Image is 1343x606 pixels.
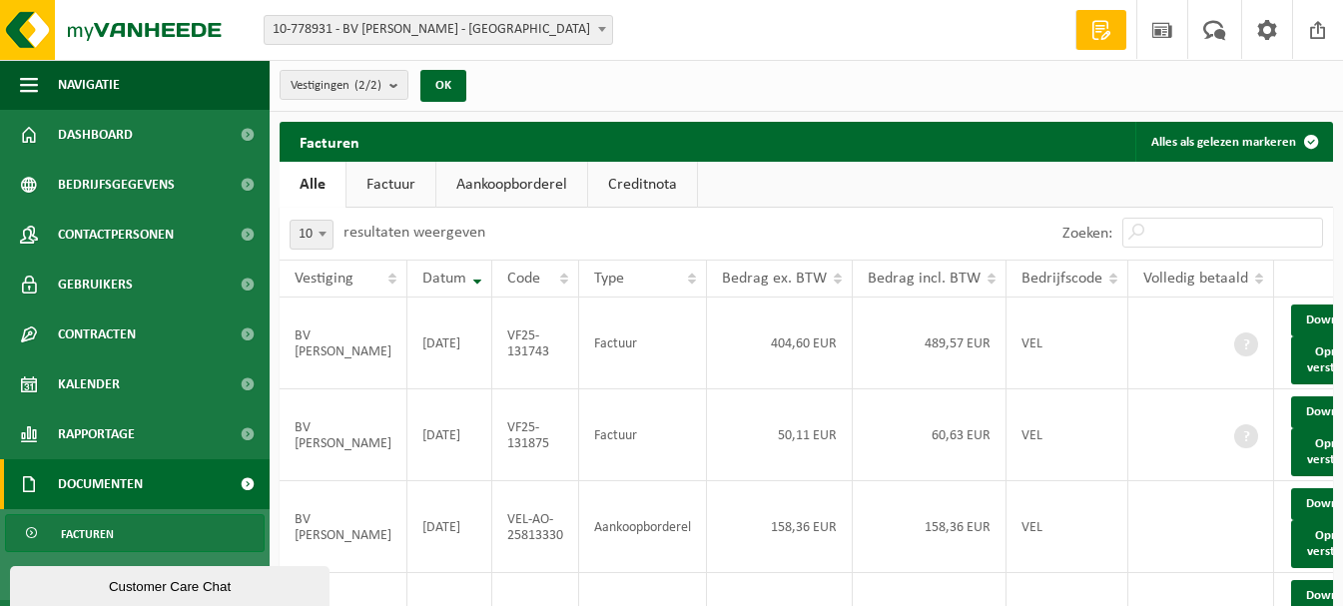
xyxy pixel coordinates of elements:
[280,481,407,573] td: BV [PERSON_NAME]
[5,514,265,552] a: Facturen
[280,162,345,208] a: Alle
[1007,298,1128,389] td: VEL
[280,70,408,100] button: Vestigingen(2/2)
[61,515,114,553] span: Facturen
[291,221,333,249] span: 10
[5,557,265,595] a: Documenten
[1135,122,1331,162] button: Alles als gelezen markeren
[594,271,624,287] span: Type
[707,389,853,481] td: 50,11 EUR
[295,271,353,287] span: Vestiging
[579,298,707,389] td: Factuur
[346,162,435,208] a: Factuur
[722,271,827,287] span: Bedrag ex. BTW
[58,160,175,210] span: Bedrijfsgegevens
[436,162,587,208] a: Aankoopborderel
[280,389,407,481] td: BV [PERSON_NAME]
[588,162,697,208] a: Creditnota
[291,71,381,101] span: Vestigingen
[61,558,135,596] span: Documenten
[10,562,334,606] iframe: chat widget
[280,122,379,161] h2: Facturen
[853,481,1007,573] td: 158,36 EUR
[1007,389,1128,481] td: VEL
[407,481,492,573] td: [DATE]
[1143,271,1248,287] span: Volledig betaald
[868,271,981,287] span: Bedrag incl. BTW
[354,79,381,92] count: (2/2)
[407,298,492,389] td: [DATE]
[343,225,485,241] label: resultaten weergeven
[853,298,1007,389] td: 489,57 EUR
[265,16,612,44] span: 10-778931 - BV MOYAERT-LOOTENS - RUISELEDE
[507,271,540,287] span: Code
[420,70,466,102] button: OK
[58,309,136,359] span: Contracten
[1007,481,1128,573] td: VEL
[1062,226,1112,242] label: Zoeken:
[58,260,133,309] span: Gebruikers
[707,481,853,573] td: 158,36 EUR
[492,481,579,573] td: VEL-AO-25813330
[58,210,174,260] span: Contactpersonen
[707,298,853,389] td: 404,60 EUR
[422,271,466,287] span: Datum
[1021,271,1102,287] span: Bedrijfscode
[579,481,707,573] td: Aankoopborderel
[264,15,613,45] span: 10-778931 - BV MOYAERT-LOOTENS - RUISELEDE
[58,409,135,459] span: Rapportage
[407,389,492,481] td: [DATE]
[579,389,707,481] td: Factuur
[58,359,120,409] span: Kalender
[290,220,334,250] span: 10
[280,298,407,389] td: BV [PERSON_NAME]
[58,459,143,509] span: Documenten
[58,110,133,160] span: Dashboard
[58,60,120,110] span: Navigatie
[853,389,1007,481] td: 60,63 EUR
[492,389,579,481] td: VF25-131875
[492,298,579,389] td: VF25-131743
